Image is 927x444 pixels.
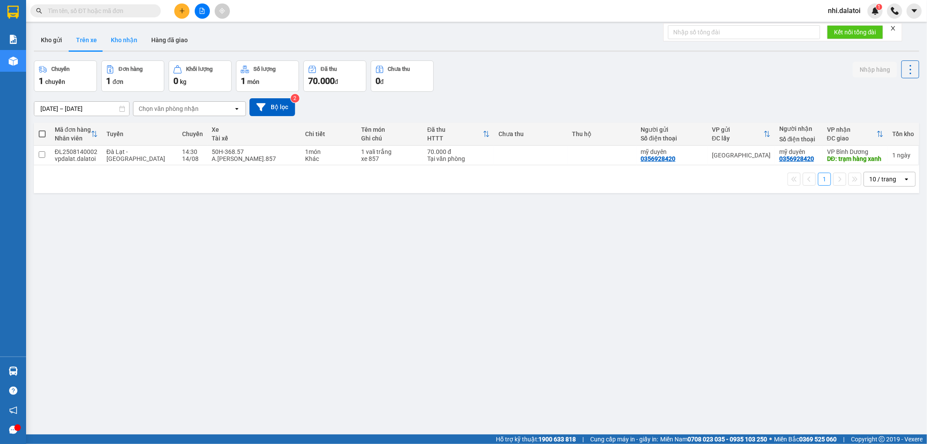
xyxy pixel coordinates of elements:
span: 70.000 [308,76,335,86]
div: mỹ duyên [779,148,818,155]
span: | [843,434,844,444]
div: Đã thu [427,126,483,133]
span: 1 [39,76,43,86]
strong: 1900 633 818 [538,436,576,443]
img: icon-new-feature [871,7,879,15]
div: Thu hộ [572,130,632,137]
span: close [890,25,896,31]
button: Chưa thu0đ [371,60,434,92]
span: ngày [897,152,910,159]
span: question-circle [9,387,17,395]
span: Hỗ trợ kỹ thuật: [496,434,576,444]
th: Toggle SortBy [423,123,494,146]
button: Nhập hàng [853,62,897,77]
div: mỹ duyên [641,148,703,155]
button: Kết nối tổng đài [827,25,883,39]
div: HTTT [427,135,483,142]
button: caret-down [907,3,922,19]
span: plus [179,8,185,14]
img: warehouse-icon [9,367,18,376]
th: Toggle SortBy [708,123,775,146]
span: Đà Lạt - [GEOGRAPHIC_DATA] [106,148,165,162]
div: Ghi chú [362,135,419,142]
div: Số điện thoại [779,136,818,143]
th: Toggle SortBy [823,123,888,146]
span: nhi.dalatoi [821,5,867,16]
div: VP nhận [827,126,877,133]
div: 1 vali trắng [362,148,419,155]
div: Chọn văn phòng nhận [139,104,199,113]
div: DĐ: trạm hàng xanh [827,155,884,162]
div: ĐC lấy [712,135,764,142]
button: file-add [195,3,210,19]
sup: 2 [291,94,299,103]
span: kg [180,78,186,85]
div: Chưa thu [388,66,410,72]
span: 0 [173,76,178,86]
div: VP gửi [712,126,764,133]
div: 14:30 [182,148,203,155]
div: ĐC giao [827,135,877,142]
div: 70.000 đ [427,148,490,155]
button: Đã thu70.000đ [303,60,366,92]
div: VP Bình Dương [827,148,884,155]
span: đ [335,78,338,85]
div: Tài xế [212,135,296,142]
div: Số lượng [253,66,276,72]
span: đơn [113,78,123,85]
span: Cung cấp máy in - giấy in: [590,434,658,444]
span: 0 [375,76,380,86]
div: Mã đơn hàng [55,126,91,133]
img: solution-icon [9,35,18,44]
strong: 0708 023 035 - 0935 103 250 [688,436,767,443]
svg: open [233,105,240,112]
span: đ [380,78,384,85]
div: 0356928420 [779,155,814,162]
div: Chuyến [182,130,203,137]
svg: open [903,176,910,183]
button: Hàng đã giao [144,30,195,50]
div: 10 / trang [869,175,896,184]
input: Select a date range. [34,102,129,116]
div: Chi tiết [305,130,352,137]
button: Đơn hàng1đơn [101,60,164,92]
span: copyright [879,436,885,442]
div: Tên món [362,126,419,133]
input: Tìm tên, số ĐT hoặc mã đơn [48,6,150,16]
div: 0356928420 [641,155,675,162]
div: 50H-368.57 [212,148,296,155]
img: phone-icon [891,7,899,15]
span: caret-down [910,7,918,15]
div: Người nhận [779,125,818,132]
span: Miền Bắc [774,434,837,444]
div: Khối lượng [186,66,213,72]
button: Trên xe [69,30,104,50]
button: Kho gửi [34,30,69,50]
div: vpdalat.dalatoi [55,155,98,162]
div: 1 [892,152,914,159]
div: A.[PERSON_NAME].857 [212,155,296,162]
span: Miền Nam [660,434,767,444]
div: Người gửi [641,126,703,133]
span: ⚪️ [769,437,772,441]
div: 1 món [305,148,352,155]
button: Số lượng1món [236,60,299,92]
div: Tại văn phòng [427,155,490,162]
div: xe 857 [362,155,419,162]
span: 1 [877,4,880,10]
img: warehouse-icon [9,57,18,66]
button: Bộ lọc [249,98,295,116]
span: món [247,78,259,85]
div: Số điện thoại [641,135,703,142]
th: Toggle SortBy [50,123,102,146]
div: Tồn kho [892,130,914,137]
span: Kết nối tổng đài [834,27,876,37]
span: search [36,8,42,14]
div: Chuyến [51,66,70,72]
sup: 1 [876,4,882,10]
span: 1 [106,76,111,86]
img: logo-vxr [7,6,19,19]
span: aim [219,8,225,14]
div: Chưa thu [498,130,564,137]
span: message [9,426,17,434]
